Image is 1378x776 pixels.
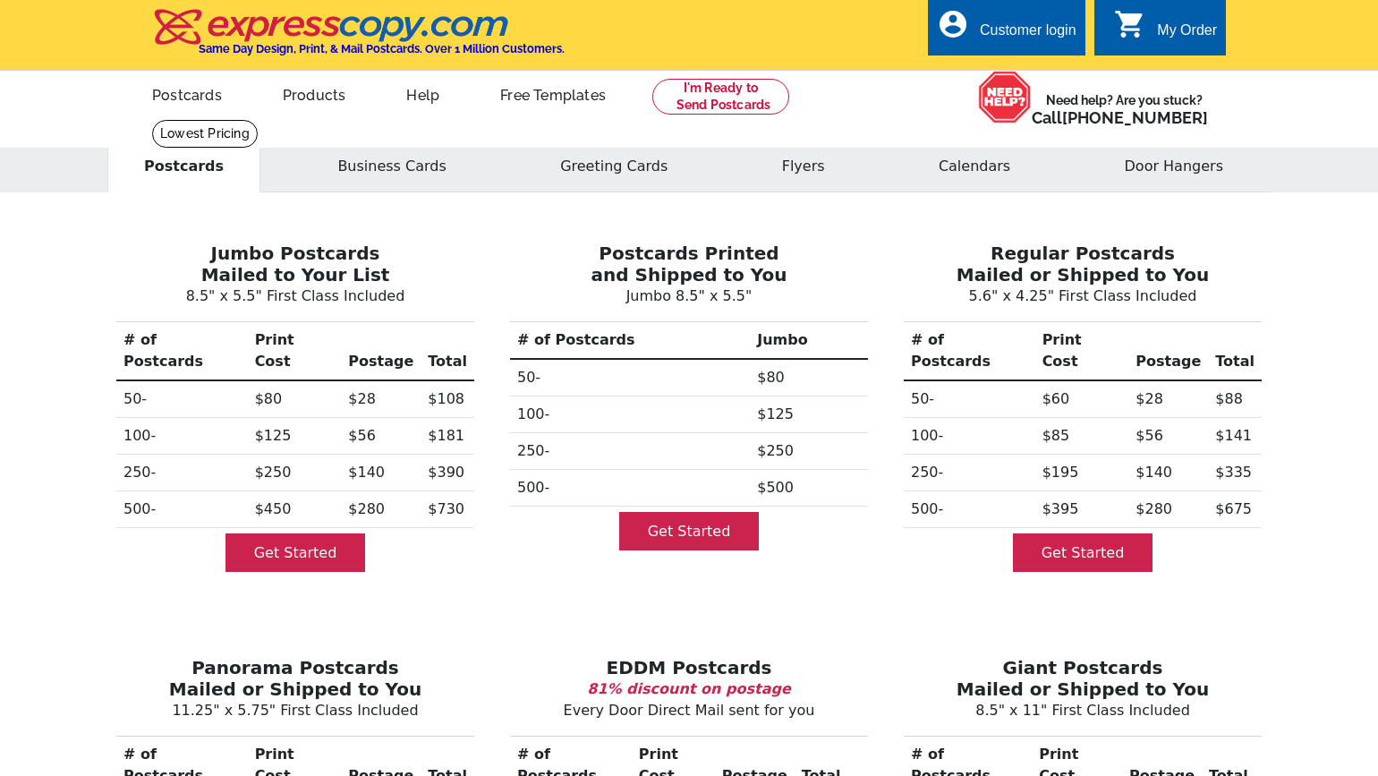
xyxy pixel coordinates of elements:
th: # of Postcards [116,322,248,381]
td: $395 [1035,491,1129,528]
p: 11.25" x 5.75" First Class Included [113,700,478,721]
th: Print Cost [248,322,342,381]
h3: Postcards Printed and Shipped to You [506,243,872,286]
div: Customer login [980,22,1076,47]
td: $250 [248,455,342,491]
p: Jumbo 8.5" x 5.5" [506,286,872,307]
h3: Jumbo Postcards Mailed to Your List [113,243,478,286]
td: $28 [1128,380,1208,418]
td: $80 [750,359,868,397]
a: Get Started [225,533,366,572]
button: Business Cards [301,141,482,192]
th: 250- [904,455,1035,491]
th: 50- [904,380,1035,418]
td: $280 [341,491,421,528]
a: Get Started [1013,533,1153,572]
h3: Panorama Postcards Mailed or Shipped to You [113,657,478,700]
th: 100- [116,418,248,455]
td: $56 [1128,418,1208,455]
a: Free Templates [472,72,634,115]
a: account_circle Customer login [937,20,1076,42]
th: Print Cost [1035,322,1129,381]
td: $108 [421,380,474,418]
img: help [978,71,1032,124]
p: 8.5" x 11" First Class Included [900,700,1265,721]
td: $125 [248,418,342,455]
th: Total [1208,322,1262,381]
td: $335 [1208,455,1262,491]
h3: Regular Postcards Mailed or Shipped to You [900,243,1265,286]
span: Call [1032,108,1208,127]
td: $140 [341,455,421,491]
td: $85 [1035,418,1129,455]
iframe: LiveChat chat widget [1127,720,1378,776]
td: $280 [1128,491,1208,528]
th: 50- [510,359,750,397]
td: $140 [1128,455,1208,491]
th: Total [421,322,474,381]
td: $60 [1035,380,1129,418]
th: 250- [510,433,750,470]
span: Need help? Are you stuck? [1032,91,1217,127]
a: Get Started [619,512,760,550]
a: Products [254,72,375,115]
a: Same Day Design, Print, & Mail Postcards. Over 1 Million Customers. [152,21,565,55]
th: 500- [510,470,750,507]
button: Postcards [107,141,260,192]
th: Postage [341,322,421,381]
th: 100- [510,397,750,433]
td: $195 [1035,455,1129,491]
td: $250 [750,433,868,470]
a: Help [378,72,468,115]
th: 500- [904,491,1035,528]
td: $141 [1208,418,1262,455]
td: $56 [341,418,421,455]
h3: Giant Postcards Mailed or Shipped to You [900,657,1265,700]
th: 50- [116,380,248,418]
th: 100- [904,418,1035,455]
th: Jumbo [750,322,868,360]
td: $390 [421,455,474,491]
p: 5.6" x 4.25" First Class Included [900,286,1265,307]
p: Every Door Direct Mail sent for you [506,700,872,721]
button: Greeting Cards [523,141,704,192]
b: 81% discount on postage [587,680,790,697]
td: $675 [1208,491,1262,528]
a: [PHONE_NUMBER] [1062,108,1208,127]
td: $181 [421,418,474,455]
th: # of Postcards [510,322,750,360]
th: # of Postcards [904,322,1035,381]
i: shopping_cart [1114,8,1146,40]
p: 8.5" x 5.5" First Class Included [113,286,478,307]
i: account_circle [937,8,969,40]
div: My Order [1157,22,1217,47]
button: Calendars [902,141,1047,192]
td: $88 [1208,380,1262,418]
td: $500 [750,470,868,507]
button: Flyers [745,141,862,192]
button: Door Hangers [1088,141,1260,192]
h4: Same Day Design, Print, & Mail Postcards. Over 1 Million Customers. [199,42,565,55]
th: 500- [116,491,248,528]
a: Postcards [123,72,251,115]
td: $730 [421,491,474,528]
th: 250- [116,455,248,491]
td: $28 [341,380,421,418]
td: $450 [248,491,342,528]
h3: EDDM Postcards [506,657,872,678]
a: shopping_cart My Order [1114,20,1217,42]
td: $125 [750,397,868,433]
th: Postage [1128,322,1208,381]
td: $80 [248,380,342,418]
